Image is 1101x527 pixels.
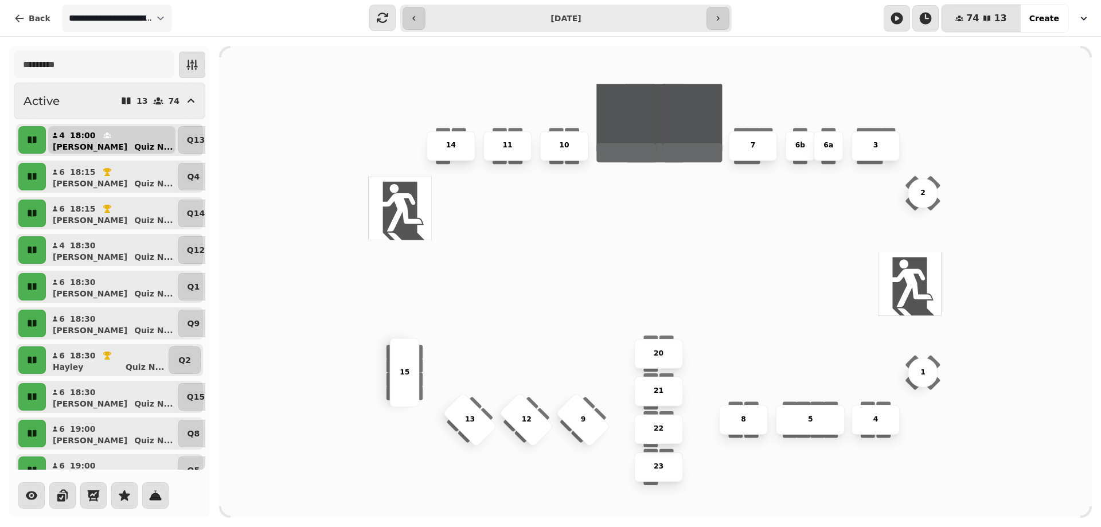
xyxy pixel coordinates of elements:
[741,414,746,425] p: 8
[134,435,173,446] p: Quiz N ...
[53,214,127,226] p: [PERSON_NAME]
[48,383,175,411] button: 618:30[PERSON_NAME]Quiz N...
[178,126,214,154] button: Q13
[808,414,813,425] p: 5
[48,126,175,154] button: 418:00[PERSON_NAME]Quiz N...
[24,93,60,109] h2: Active
[5,5,60,32] button: Back
[654,348,663,359] p: 20
[58,130,65,141] p: 4
[14,83,205,119] button: Active1374
[58,313,65,325] p: 6
[53,361,83,373] p: Hayley
[134,251,173,263] p: Quiz N ...
[58,460,65,471] p: 6
[920,367,926,378] p: 1
[795,140,805,151] p: 6b
[942,5,1021,32] button: 7413
[178,310,210,337] button: Q9
[58,350,65,361] p: 6
[178,200,214,227] button: Q14
[70,460,96,471] p: 19:00
[126,361,164,373] p: Quiz N ...
[654,462,663,473] p: 23
[188,171,200,182] p: Q4
[70,313,96,325] p: 18:30
[53,398,127,409] p: [PERSON_NAME]
[178,273,210,300] button: Q1
[178,456,210,484] button: Q5
[178,383,214,411] button: Q15
[188,281,200,292] p: Q1
[187,244,205,256] p: Q12
[58,276,65,288] p: 6
[920,188,926,198] p: 2
[58,387,65,398] p: 6
[503,140,513,151] p: 11
[134,141,173,153] p: Quiz N ...
[187,134,205,146] p: Q13
[134,214,173,226] p: Quiz N ...
[70,350,96,361] p: 18:30
[48,456,175,484] button: 619:00[PERSON_NAME]Quiz N...
[53,435,127,446] p: [PERSON_NAME]
[178,163,210,190] button: Q4
[58,203,65,214] p: 6
[58,240,65,251] p: 4
[1029,14,1059,22] span: Create
[465,414,475,425] p: 13
[559,140,569,151] p: 10
[48,200,175,227] button: 618:15[PERSON_NAME]Quiz N...
[70,130,96,141] p: 18:00
[70,166,96,178] p: 18:15
[70,203,96,214] p: 18:15
[823,140,833,151] p: 6a
[58,423,65,435] p: 6
[873,414,879,425] p: 4
[134,398,173,409] p: Quiz N ...
[169,97,179,105] p: 74
[70,240,96,251] p: 18:30
[654,386,663,397] p: 21
[70,276,96,288] p: 18:30
[751,140,756,151] p: 7
[966,14,979,23] span: 74
[48,163,175,190] button: 618:15[PERSON_NAME]Quiz N...
[187,208,205,219] p: Q14
[58,166,65,178] p: 6
[580,414,585,425] p: 9
[178,354,191,366] p: Q2
[53,325,127,336] p: [PERSON_NAME]
[53,288,127,299] p: [PERSON_NAME]
[53,178,127,189] p: [PERSON_NAME]
[53,141,127,153] p: [PERSON_NAME]
[994,14,1006,23] span: 13
[48,310,175,337] button: 618:30[PERSON_NAME]Quiz N...
[400,367,409,378] p: 15
[70,387,96,398] p: 18:30
[521,414,531,425] p: 12
[188,428,200,439] p: Q8
[446,140,456,151] p: 14
[29,14,50,22] span: Back
[53,251,127,263] p: [PERSON_NAME]
[48,420,175,447] button: 619:00[PERSON_NAME]Quiz N...
[178,236,214,264] button: Q12
[654,424,663,435] p: 22
[1020,5,1068,32] button: Create
[187,391,205,403] p: Q15
[48,273,175,300] button: 618:30[PERSON_NAME]Quiz N...
[136,97,147,105] p: 13
[48,346,166,374] button: 618:30HayleyQuiz N...
[178,420,210,447] button: Q8
[873,140,879,151] p: 3
[134,288,173,299] p: Quiz N ...
[134,178,173,189] p: Quiz N ...
[48,236,175,264] button: 418:30[PERSON_NAME]Quiz N...
[134,325,173,336] p: Quiz N ...
[169,346,201,374] button: Q2
[188,464,200,476] p: Q5
[70,423,96,435] p: 19:00
[188,318,200,329] p: Q9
